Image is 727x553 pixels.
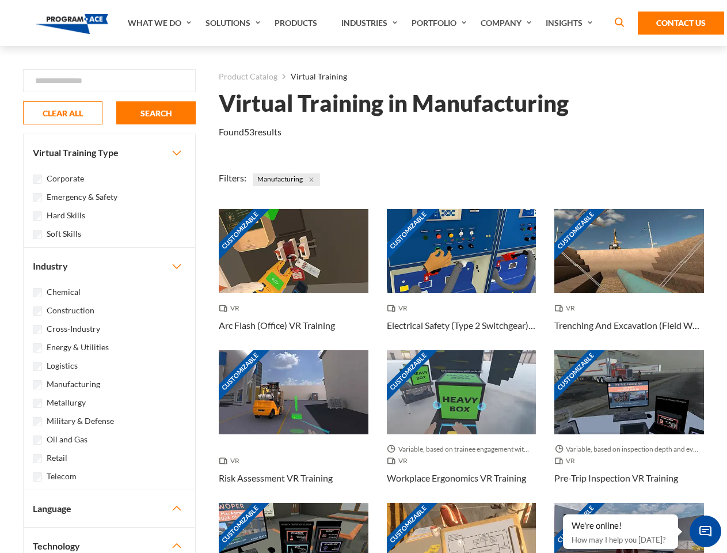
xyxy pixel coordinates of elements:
label: Retail [47,452,67,464]
label: Energy & Utilities [47,341,109,354]
input: Military & Defense [33,417,42,426]
span: Variable, based on trainee engagement with exercises. [387,444,536,455]
input: Metallurgy [33,399,42,408]
h1: Virtual Training in Manufacturing [219,93,569,113]
h3: Trenching And Excavation (Field Work) VR Training [554,319,704,332]
span: VR [554,302,580,314]
button: Language [24,490,195,527]
a: Customizable Thumbnail - Arc Flash (Office) VR Training VR Arc Flash (Office) VR Training [219,209,368,350]
input: Construction [33,306,42,316]
input: Retail [33,454,42,463]
label: Metallurgy [47,396,86,409]
label: Chemical [47,286,81,298]
span: VR [219,302,244,314]
label: Corporate [47,172,84,185]
span: Manufacturing [253,173,320,186]
span: VR [387,302,412,314]
input: Cross-Industry [33,325,42,334]
label: Manufacturing [47,378,100,391]
button: CLEAR ALL [23,101,102,124]
em: 53 [244,126,254,137]
li: Virtual Training [277,69,347,84]
input: Corporate [33,175,42,184]
span: Filters: [219,172,246,183]
nav: breadcrumb [219,69,704,84]
span: Variable, based on inspection depth and event interaction. [554,444,704,455]
label: Military & Defense [47,415,114,427]
input: Chemical [33,288,42,297]
input: Energy & Utilities [33,343,42,353]
button: Close [305,173,318,186]
a: Customizable Thumbnail - Risk Assessment VR Training VR Risk Assessment VR Training [219,350,368,503]
input: Logistics [33,362,42,371]
h3: Workplace Ergonomics VR Training [387,471,526,485]
label: Logistics [47,359,78,372]
a: Product Catalog [219,69,277,84]
button: Virtual Training Type [24,134,195,171]
input: Hard Skills [33,211,42,221]
a: Customizable Thumbnail - Pre-Trip Inspection VR Training Variable, based on inspection depth and ... [554,350,704,503]
label: Cross-Industry [47,323,100,335]
input: Manufacturing [33,380,42,389]
span: VR [387,455,412,467]
span: VR [219,455,244,467]
h3: Risk Assessment VR Training [219,471,333,485]
h3: Pre-Trip Inspection VR Training [554,471,678,485]
input: Soft Skills [33,230,42,239]
p: How may I help you [DATE]? [572,533,669,547]
span: Chat Widget [690,516,721,547]
a: Customizable Thumbnail - Workplace Ergonomics VR Training Variable, based on trainee engagement w... [387,350,536,503]
label: Soft Skills [47,228,81,240]
span: VR [554,455,580,467]
p: Found results [219,125,281,139]
input: Telecom [33,472,42,482]
h3: Arc Flash (Office) VR Training [219,319,335,332]
input: Emergency & Safety [33,193,42,202]
a: Customizable Thumbnail - Trenching And Excavation (Field Work) VR Training VR Trenching And Excav... [554,209,704,350]
h3: Electrical Safety (Type 2 Switchgear) VR Training [387,319,536,332]
label: Hard Skills [47,209,85,222]
label: Telecom [47,470,77,483]
label: Oil and Gas [47,433,87,446]
div: We're online! [572,520,669,532]
button: Industry [24,248,195,285]
img: Program-Ace [36,14,109,34]
label: Construction [47,304,94,317]
a: Contact Us [638,12,724,35]
a: Customizable Thumbnail - Electrical Safety (Type 2 Switchgear) VR Training VR Electrical Safety (... [387,209,536,350]
input: Oil and Gas [33,435,42,445]
label: Emergency & Safety [47,191,117,203]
